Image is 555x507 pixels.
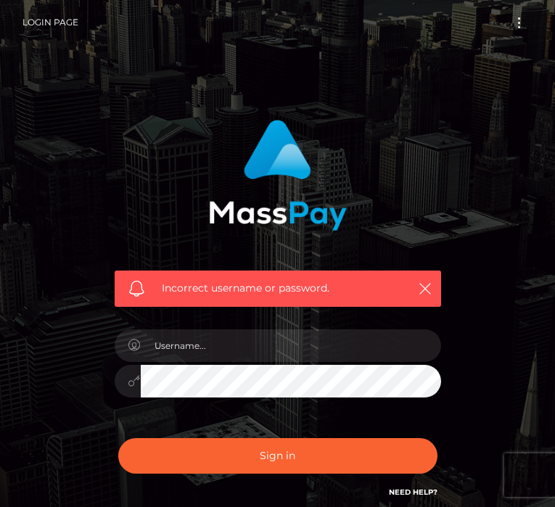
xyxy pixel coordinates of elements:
[141,329,441,362] input: Username...
[118,438,437,474] button: Sign in
[389,487,437,497] a: Need Help?
[209,120,347,231] img: MassPay Login
[22,7,78,38] a: Login Page
[506,13,533,33] button: Toggle navigation
[162,281,398,296] span: Incorrect username or password.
